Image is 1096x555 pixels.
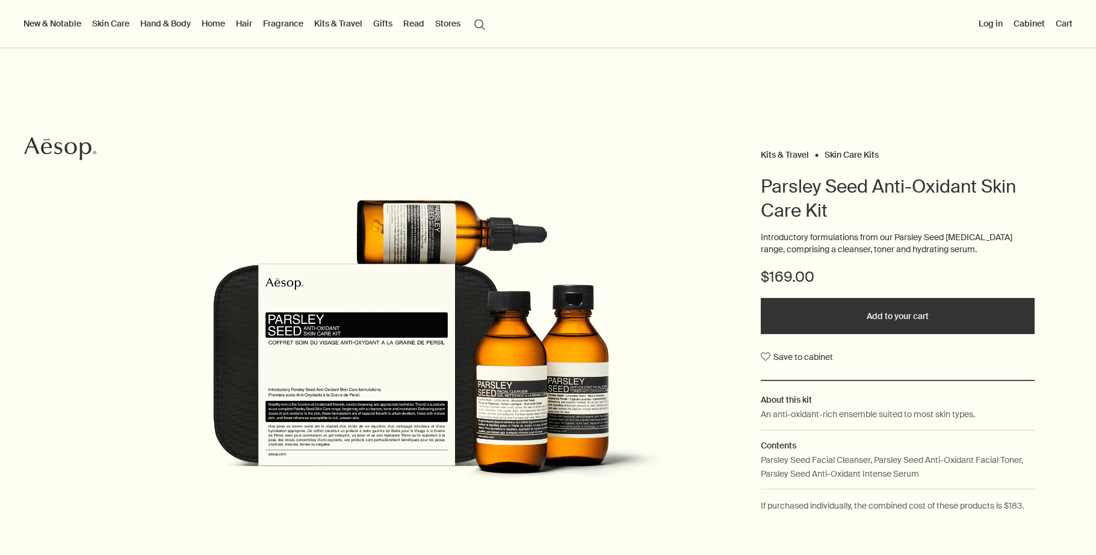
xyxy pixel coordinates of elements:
button: New & Notable [21,16,84,31]
button: Stores [433,16,463,31]
a: Kits & Travel [312,16,365,31]
h1: Parsley Seed Anti-Oxidant Skin Care Kit [761,175,1035,223]
a: Hand & Body [138,16,193,31]
svg: Aesop [24,137,96,161]
a: Skin Care Kits [825,149,879,155]
a: Gifts [371,16,395,31]
a: Kits & Travel [761,149,809,155]
button: Save to cabinet [761,346,833,368]
a: Home [199,16,228,31]
button: Log in [976,16,1005,31]
p: Introductory formulations from our Parsley Seed [MEDICAL_DATA] range, comprising a cleanser, tone... [761,232,1035,255]
span: $169.00 [761,267,814,287]
button: Add to your cart - $169.00 [761,298,1035,334]
p: An anti-oxidant-rich ensemble suited to most skin types. [761,408,975,421]
button: Cart [1053,16,1075,31]
p: Parsley Seed Facial Cleanser, Parsley Seed Anti-Oxidant Facial Toner, Parsley Seed Anti-Oxidant I... [761,453,1035,480]
a: Read [401,16,427,31]
h2: About this kit [761,393,1035,406]
a: Cabinet [1011,16,1047,31]
a: Skin Care [90,16,132,31]
img: Kit container along with three Parsley Seed products [146,175,676,497]
button: Open search [469,12,491,35]
p: If purchased individually, the combined cost of these products is $183. [761,499,1024,512]
a: Aesop [21,134,99,167]
a: Hair [234,16,255,31]
h2: Contents [761,439,1035,452]
a: Fragrance [261,16,306,31]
